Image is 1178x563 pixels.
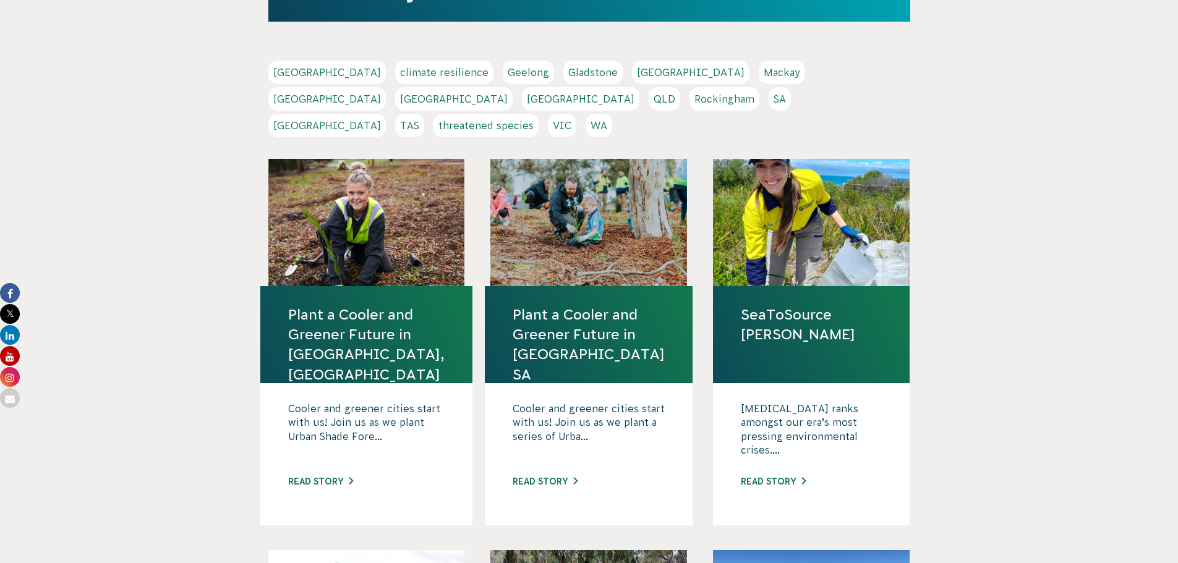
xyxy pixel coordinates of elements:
[649,87,680,111] a: QLD
[268,61,386,84] a: [GEOGRAPHIC_DATA]
[395,114,424,137] a: TAS
[563,61,623,84] a: Gladstone
[769,87,791,111] a: SA
[395,61,493,84] a: climate resilience
[632,61,749,84] a: [GEOGRAPHIC_DATA]
[741,305,882,344] a: SeaToSource [PERSON_NAME]
[288,476,353,486] a: Read story
[268,114,386,137] a: [GEOGRAPHIC_DATA]
[513,476,578,486] a: Read story
[689,87,759,111] a: Rockingham
[522,87,639,111] a: [GEOGRAPHIC_DATA]
[503,61,554,84] a: Geelong
[586,114,612,137] a: WA
[288,305,445,384] a: Plant a Cooler and Greener Future in [GEOGRAPHIC_DATA], [GEOGRAPHIC_DATA]
[741,476,806,486] a: Read story
[513,402,665,464] p: Cooler and greener cities start with us! Join us as we plant a series of Urba...
[395,87,513,111] a: [GEOGRAPHIC_DATA]
[759,61,805,84] a: Mackay
[548,114,576,137] a: VIC
[513,305,665,384] a: Plant a Cooler and Greener Future in [GEOGRAPHIC_DATA] SA
[741,402,882,464] p: [MEDICAL_DATA] ranks amongst our era’s most pressing environmental crises....
[433,114,539,137] a: threatened species
[268,87,386,111] a: [GEOGRAPHIC_DATA]
[288,402,445,464] p: Cooler and greener cities start with us! Join us as we plant Urban Shade Fore...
